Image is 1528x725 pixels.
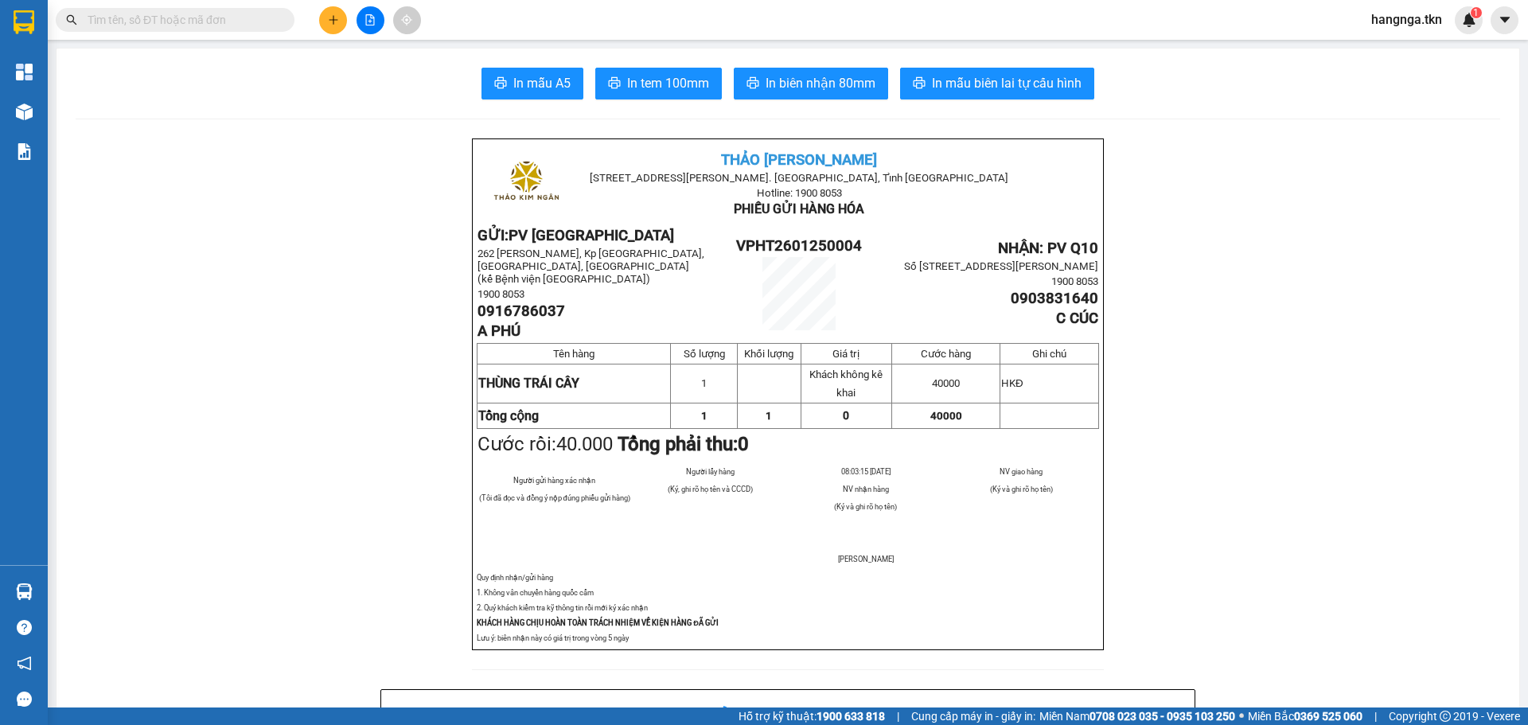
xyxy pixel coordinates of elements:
span: PHIẾU GỬI HÀNG HÓA [734,201,864,216]
span: 40.000 [556,433,613,455]
input: Tìm tên, số ĐT hoặc mã đơn [88,11,275,29]
span: (Ký và ghi rõ họ tên) [834,502,897,511]
button: plus [319,6,347,34]
span: Số [STREET_ADDRESS][PERSON_NAME] [904,260,1098,272]
span: THÙNG TRÁI CÂY [478,376,579,391]
span: PV [GEOGRAPHIC_DATA] [509,227,674,244]
span: [PERSON_NAME] [838,555,894,563]
img: dashboard-icon [16,64,33,80]
span: [STREET_ADDRESS][PERSON_NAME]. [GEOGRAPHIC_DATA], Tỉnh [GEOGRAPHIC_DATA] [590,172,1008,184]
span: NHẬN: PV Q10 [998,240,1098,257]
span: notification [17,656,32,671]
span: 262 [PERSON_NAME], Kp [GEOGRAPHIC_DATA], [GEOGRAPHIC_DATA], [GEOGRAPHIC_DATA] (kế Bệnh viện [GEOG... [477,248,704,285]
span: Cước hàng [921,348,971,360]
strong: GỬI: [477,227,674,244]
span: caret-down [1498,13,1512,27]
span: printer [494,76,507,92]
span: 40000 [932,377,960,389]
span: In biên nhận 80mm [766,73,875,93]
span: Ghi chú [1032,348,1066,360]
span: 1 [701,410,707,422]
span: Quy định nhận/gửi hàng [477,573,553,582]
span: ⚪️ [1239,713,1244,719]
span: hangnga.tkn [1358,10,1455,29]
span: C CÚC [1056,310,1098,327]
span: 1900 8053 [477,288,524,300]
span: Lưu ý: biên nhận này có giá trị trong vòng 5 ngày [477,633,629,642]
span: 2. Quý khách kiểm tra kỹ thông tin rồi mới ký xác nhận [477,603,648,612]
span: VPHT2601250004 [736,237,862,255]
button: caret-down [1491,6,1518,34]
button: printerIn mẫu A5 [481,68,583,99]
span: question-circle [17,620,32,635]
span: In tem 100mm [627,73,709,93]
span: 0 [843,409,849,422]
span: | [1374,707,1377,725]
span: THẢO [PERSON_NAME] [721,151,877,169]
span: Hỗ trợ kỹ thuật: [739,707,885,725]
span: 0916786037 [477,302,565,320]
span: | [897,707,899,725]
span: message [17,692,32,707]
button: aim [393,6,421,34]
span: 1 [1473,7,1479,18]
button: printerIn biên nhận 80mm [734,68,888,99]
span: 1 [766,410,772,422]
strong: 1900 633 818 [817,710,885,723]
strong: 0708 023 035 - 0935 103 250 [1089,710,1235,723]
strong: Tổng cộng [478,408,539,423]
button: printerIn mẫu biên lai tự cấu hình [900,68,1094,99]
span: (Tôi đã đọc và đồng ý nộp đúng phiếu gửi hàng) [479,493,630,502]
button: file-add [357,6,384,34]
span: A PHÚ [477,322,520,340]
span: Miền Nam [1039,707,1235,725]
span: Người lấy hàng [686,467,735,476]
span: Khối lượng [744,348,793,360]
span: Cung cấp máy in - giấy in: [911,707,1035,725]
img: warehouse-icon [16,583,33,600]
span: search [66,14,77,25]
span: plus [328,14,339,25]
span: In mẫu biên lai tự cấu hình [932,73,1082,93]
span: Giá trị [832,348,859,360]
span: copyright [1440,711,1451,722]
span: Hotline: 1900 8053 [757,187,842,199]
span: 08:03:15 [DATE] [841,467,891,476]
sup: 1 [1471,7,1482,18]
span: In mẫu A5 [513,73,571,93]
span: printer [746,76,759,92]
span: Cước rồi: [477,433,749,455]
span: 1 [701,377,707,389]
strong: Tổng phải thu: [618,433,749,455]
span: HKĐ [1001,377,1023,389]
span: Số lượng [684,348,725,360]
strong: KHÁCH HÀNG CHỊU HOÀN TOÀN TRÁCH NHIỆM VỀ KIỆN HÀNG ĐÃ GỬI [477,618,719,627]
img: logo-vxr [14,10,34,34]
span: (Ký và ghi rõ họ tên) [990,485,1053,493]
img: logo [486,144,565,223]
span: 1900 8053 [1051,275,1098,287]
span: (Ký, ghi rõ họ tên và CCCD) [668,485,753,493]
span: file-add [364,14,376,25]
img: icon-new-feature [1462,13,1476,27]
button: printerIn tem 100mm [595,68,722,99]
span: 0903831640 [1011,290,1098,307]
span: 40000 [930,410,962,422]
span: Tên hàng [553,348,594,360]
img: solution-icon [16,143,33,160]
span: Miền Bắc [1248,707,1362,725]
span: Người gửi hàng xác nhận [513,476,595,485]
span: aim [401,14,412,25]
span: printer [913,76,926,92]
img: warehouse-icon [16,103,33,120]
strong: 0369 525 060 [1294,710,1362,723]
span: NV giao hàng [1000,467,1043,476]
span: Khách không kê khai [809,368,883,399]
span: 0 [738,433,749,455]
span: NV nhận hàng [843,485,889,493]
span: 1. Không vân chuyển hàng quốc cấm [477,588,594,597]
span: printer [608,76,621,92]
